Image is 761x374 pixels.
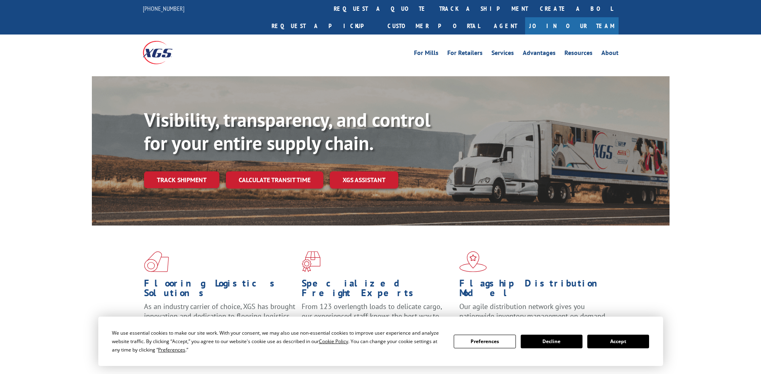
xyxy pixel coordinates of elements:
a: XGS ASSISTANT [330,171,398,189]
img: xgs-icon-total-supply-chain-intelligence-red [144,251,169,272]
a: Customer Portal [382,17,486,35]
a: Services [491,50,514,59]
a: For Mills [414,50,438,59]
img: xgs-icon-flagship-distribution-model-red [459,251,487,272]
div: Cookie Consent Prompt [98,317,663,366]
span: As an industry carrier of choice, XGS has brought innovation and dedication to flooring logistics... [144,302,295,330]
a: Advantages [523,50,556,59]
span: Cookie Policy [319,338,348,345]
a: [PHONE_NUMBER] [143,4,185,12]
p: From 123 overlength loads to delicate cargo, our experienced staff knows the best way to move you... [302,302,453,337]
span: Preferences [158,346,185,353]
button: Preferences [454,335,515,348]
img: xgs-icon-focused-on-flooring-red [302,251,321,272]
h1: Specialized Freight Experts [302,278,453,302]
a: Agent [486,17,525,35]
b: Visibility, transparency, and control for your entire supply chain. [144,107,430,155]
a: Resources [564,50,593,59]
a: Join Our Team [525,17,619,35]
h1: Flagship Distribution Model [459,278,611,302]
button: Accept [587,335,649,348]
a: Track shipment [144,171,219,188]
a: For Retailers [447,50,483,59]
a: About [601,50,619,59]
button: Decline [521,335,582,348]
span: Our agile distribution network gives you nationwide inventory management on demand. [459,302,607,321]
a: Request a pickup [266,17,382,35]
div: We use essential cookies to make our site work. With your consent, we may also use non-essential ... [112,329,444,354]
h1: Flooring Logistics Solutions [144,278,296,302]
a: Calculate transit time [226,171,323,189]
